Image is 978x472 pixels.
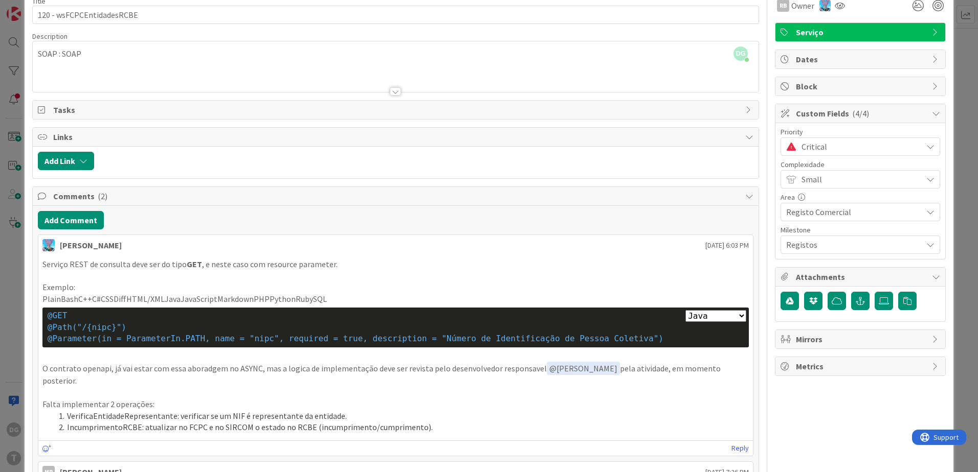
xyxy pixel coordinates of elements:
[796,53,927,65] span: Dates
[42,362,749,387] p: O contrato openapi, já vai estar com essa aboradgem no ASYNC, mas a logica de implementação deve ...
[21,2,47,14] span: Support
[802,139,917,154] span: Critical
[733,46,748,61] span: DG
[48,322,126,332] span: @Path("/{nipc}")
[796,26,927,38] span: Serviço
[549,363,557,373] span: @
[781,194,940,201] div: Area
[796,107,927,120] span: Custom Fields
[187,259,202,269] strong: GET
[98,191,107,201] span: ( 2 )
[42,258,749,270] p: Serviço REST de consulta deve ser do tipo , e neste caso com resource parameter.
[48,311,68,320] span: @GET
[32,6,759,24] input: type card name here...
[38,152,94,170] button: Add Link
[42,398,749,410] p: Falta implementar 2 operações:
[705,240,749,251] span: [DATE] 6:03 PM
[781,128,940,135] div: Priority
[781,226,940,233] div: Milestone
[796,360,927,372] span: Metrics
[796,333,927,345] span: Mirrors
[55,421,749,433] li: IncumprimentoRCBE: atualizar no FCPC e no SIRCOM o estado no RCBE (incumprimento/cumprimento).
[781,161,940,168] div: Complexidade
[852,108,869,119] span: ( 4/4 )
[786,238,917,252] span: Registos
[786,205,917,219] span: Registo Comercial
[549,363,617,373] span: [PERSON_NAME]
[55,410,749,422] li: VerificaEntidadeRepresentante: verificar se um NIF é representante da entidade.
[42,239,55,251] img: SF
[53,131,740,143] span: Links
[42,293,749,305] p: PlainBashC++C#CSSDiffHTML/XMLJavaJavaScriptMarkdownPHPPythonRubySQL
[60,239,122,251] div: [PERSON_NAME]
[48,334,663,343] span: @Parameter(in = ParameterIn.PATH, name = "nipc", required = true, description = "Número de Identi...
[53,104,740,116] span: Tasks
[53,190,740,202] span: Comments
[802,172,917,186] span: Small
[38,211,104,229] button: Add Comment
[796,80,927,92] span: Block
[731,442,749,455] a: Reply
[32,32,68,41] span: Description
[42,281,749,293] p: Exemplo:
[796,271,927,283] span: Attachments
[38,48,753,60] p: SOAP : SOAP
